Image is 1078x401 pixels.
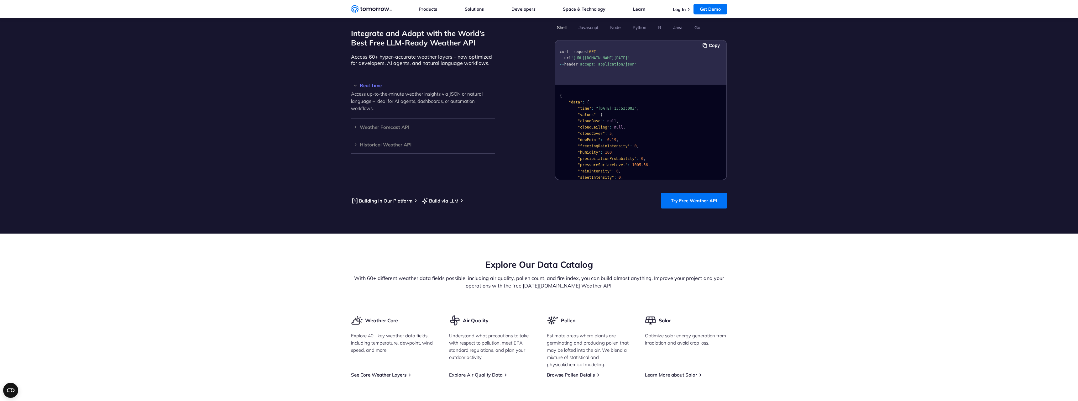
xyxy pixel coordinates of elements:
span: -- [560,62,564,66]
a: Build via LLM [421,197,458,205]
span: request [573,50,589,54]
span: , [643,156,646,161]
p: Estimate areas where plants are germinating and producing pollen that may be lofted into the air.... [547,332,629,368]
span: 'accept: application/json' [578,62,637,66]
span: , [616,119,619,123]
span: 0 [619,175,621,180]
span: "pressureSurfaceLevel" [578,163,628,167]
button: Node [608,22,623,33]
span: "cloudCeiling" [578,125,610,129]
button: Open CMP widget [3,383,18,398]
h2: Integrate and Adapt with the World’s Best Free LLM-Ready Weather API [351,29,495,47]
span: : [596,113,598,117]
span: , [616,138,619,142]
span: "cloudCover" [578,131,605,136]
span: : [628,163,630,167]
span: { [587,100,589,104]
span: "precipitationProbability" [578,156,637,161]
span: "rainIntensity" [578,169,612,173]
a: Home link [351,4,392,14]
a: Products [419,6,437,12]
span: null [614,125,623,129]
a: Building in Our Platform [351,197,412,205]
button: R [656,22,663,33]
h3: Pollen [561,317,576,324]
p: Access up-to-the-minute weather insights via JSON or natural language – ideal for AI agents, dash... [351,90,495,112]
span: null [607,119,616,123]
a: Explore Air Quality Data [449,372,503,378]
span: , [637,144,639,148]
button: Java [671,22,685,33]
span: : [614,175,616,180]
a: Try Free Weather API [661,193,727,208]
span: -- [569,50,573,54]
a: Learn More about Solar [645,372,697,378]
span: 0 [634,144,636,148]
span: '[URL][DOMAIN_NAME][DATE]' [571,56,630,60]
span: : [591,106,594,111]
span: , [612,150,614,155]
p: Optimize solar energy generation from irradiation and avoid crop loss. [645,332,727,346]
h3: Historical Weather API [351,142,495,147]
span: "time" [578,106,591,111]
h3: Weather Forecast API [351,125,495,129]
span: : [637,156,639,161]
span: "[DATE]T13:53:00Z" [596,106,637,111]
span: , [637,106,639,111]
span: , [648,163,650,167]
span: curl [560,50,569,54]
span: : [603,119,605,123]
span: "freezingRainIntensity" [578,144,630,148]
a: Space & Technology [563,6,605,12]
span: "cloudBase" [578,119,603,123]
a: Browse Pollen Details [547,372,595,378]
button: Javascript [576,22,600,33]
span: : [612,169,614,173]
button: Shell [555,22,569,33]
span: -- [560,56,564,60]
span: url [564,56,571,60]
span: "humidity" [578,150,600,155]
span: , [621,175,623,180]
p: Access 60+ hyper-accurate weather layers – now optimized for developers, AI agents, and natural l... [351,54,495,66]
p: With 60+ different weather data fields possible, including air quality, pollen count, and fire in... [351,274,727,289]
span: : [610,125,612,129]
span: , [619,169,621,173]
a: Log In [673,7,686,12]
span: 0 [616,169,619,173]
span: "sleetIntensity" [578,175,614,180]
span: : [605,131,607,136]
span: { [600,113,603,117]
h2: Explore Our Data Catalog [351,259,727,271]
h3: Air Quality [463,317,489,324]
span: : [600,150,603,155]
span: "values" [578,113,596,117]
a: See Core Weather Layers [351,372,406,378]
span: : [582,100,584,104]
span: GET [589,50,596,54]
button: Copy [703,42,722,49]
h3: Real Time [351,83,495,88]
span: - [605,138,607,142]
a: Developers [511,6,536,12]
button: Go [692,22,703,33]
a: Learn [633,6,645,12]
span: : [630,144,632,148]
span: "data" [569,100,582,104]
p: Explore 40+ key weather data fields, including temperature, dewpoint, wind speed, and more. [351,332,433,354]
span: 100 [605,150,612,155]
a: Get Demo [693,4,727,14]
a: Solutions [465,6,484,12]
p: Understand what precautions to take with respect to pollution, meet EPA standard regulations, and... [449,332,531,361]
button: Python [631,22,649,33]
span: , [623,125,625,129]
h3: Solar [659,317,671,324]
span: 1005.56 [632,163,648,167]
h3: Weather Core [365,317,398,324]
span: { [560,94,562,98]
span: 5 [610,131,612,136]
span: 0 [641,156,643,161]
